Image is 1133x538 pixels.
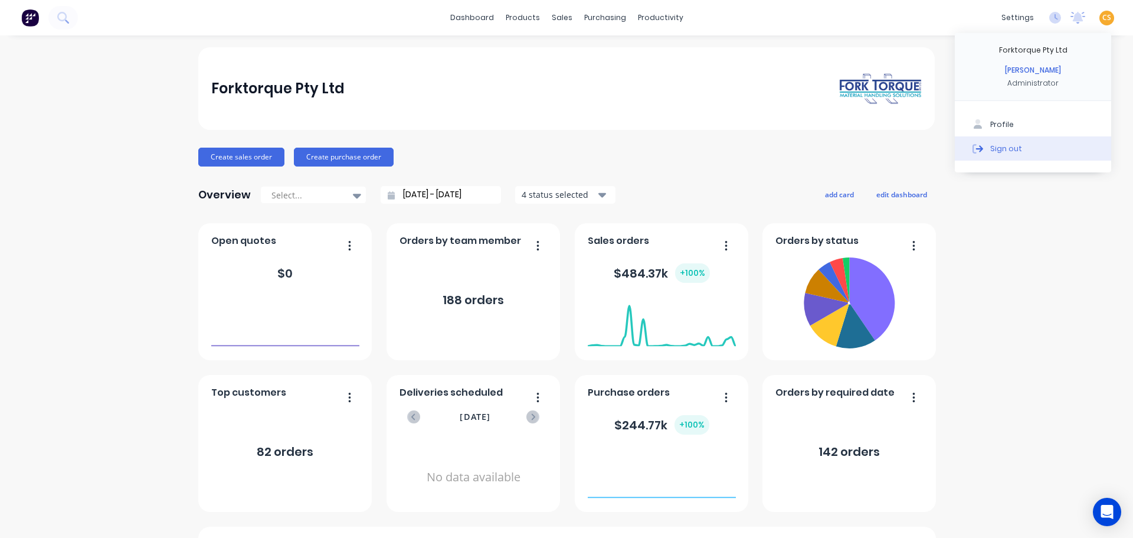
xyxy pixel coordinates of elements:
[817,187,862,202] button: add card
[1093,498,1121,526] div: Open Intercom Messenger
[522,188,596,201] div: 4 status selected
[1007,78,1059,89] div: Administrator
[818,443,880,461] div: 142 orders
[1102,12,1111,23] span: CS
[1005,65,1061,76] div: [PERSON_NAME]
[614,415,709,435] div: $ 244.77k
[839,73,922,105] img: Forktorque Pty Ltd
[675,263,710,283] div: + 100 %
[198,183,251,207] div: Overview
[632,9,689,27] div: productivity
[578,9,632,27] div: purchasing
[775,386,895,400] span: Orders by required date
[277,265,293,282] div: $ 0
[674,415,709,435] div: + 100 %
[444,9,500,27] a: dashboard
[198,148,284,167] button: Create sales order
[614,263,710,283] div: $ 484.37k
[400,386,503,400] span: Deliveries scheduled
[515,186,615,204] button: 4 status selected
[257,443,313,461] div: 82 orders
[211,77,345,100] div: Forktorque Pty Ltd
[999,45,1067,56] div: Forktorque Pty Ltd
[869,187,935,202] button: edit dashboard
[443,291,504,309] div: 188 orders
[400,439,548,516] div: No data available
[500,9,546,27] div: products
[546,9,578,27] div: sales
[955,113,1111,136] button: Profile
[460,410,490,423] span: [DATE]
[955,136,1111,160] button: Sign out
[294,148,394,167] button: Create purchase order
[996,9,1040,27] div: settings
[990,119,1014,130] div: Profile
[211,234,276,248] span: Open quotes
[21,9,39,27] img: Factory
[400,234,521,248] span: Orders by team member
[990,143,1022,154] div: Sign out
[588,234,649,248] span: Sales orders
[588,386,670,400] span: Purchase orders
[775,234,859,248] span: Orders by status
